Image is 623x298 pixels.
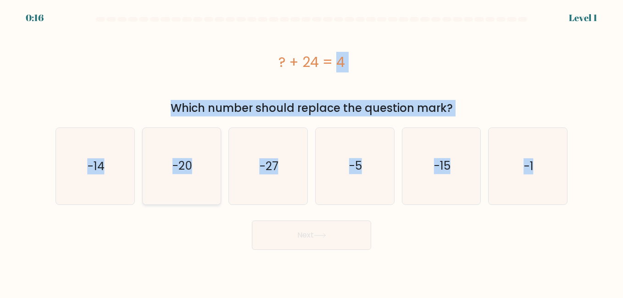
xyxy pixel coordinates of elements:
[349,158,362,174] text: -5
[87,158,104,174] text: -14
[26,11,44,25] div: 0:16
[569,11,597,25] div: Level 1
[260,158,278,174] text: -27
[172,158,192,174] text: -20
[434,158,451,174] text: -15
[524,158,534,174] text: -1
[61,100,562,116] div: Which number should replace the question mark?
[56,52,567,72] div: ? + 24 = 4
[252,221,371,250] button: Next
